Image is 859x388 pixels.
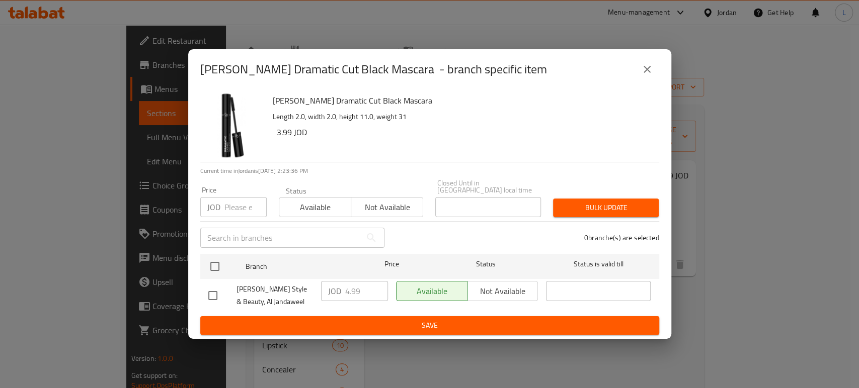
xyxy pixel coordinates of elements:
[273,93,651,108] h6: [PERSON_NAME] Dramatic Cut Black Mascara
[546,258,651,270] span: Status is valid till
[561,202,651,214] span: Bulk update
[200,166,659,175] p: Current time in Jordan is [DATE] 2:23:36 PM
[553,199,659,217] button: Bulk update
[277,125,651,139] h6: 3.99 JOD
[224,197,267,217] input: Please enter price
[273,111,651,123] p: Length 2.0, width 2.0, height 11.0, weight 31
[328,285,341,297] p: JOD
[207,201,220,213] p: JOD
[200,61,547,77] h2: [PERSON_NAME] Dramatic Cut Black Mascara - branch specific item
[208,319,651,332] span: Save
[237,283,313,308] span: [PERSON_NAME] Style & Beauty, Al Jandaweel
[200,228,361,248] input: Search in branches
[345,281,388,301] input: Please enter price
[433,258,538,270] span: Status
[283,200,347,215] span: Available
[355,200,419,215] span: Not available
[635,57,659,81] button: close
[246,260,350,273] span: Branch
[584,233,659,243] p: 0 branche(s) are selected
[200,316,659,335] button: Save
[200,93,265,158] img: Golden Rose Dramatic Cut Black Mascara
[279,197,351,217] button: Available
[358,258,425,270] span: Price
[351,197,423,217] button: Not available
